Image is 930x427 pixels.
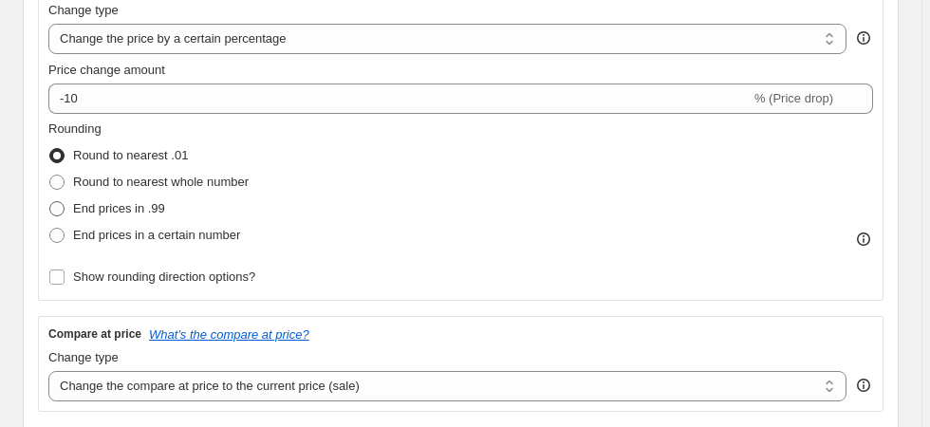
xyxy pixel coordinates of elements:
div: help [854,376,873,395]
button: What's the compare at price? [149,327,309,342]
span: Rounding [48,121,102,136]
span: % (Price drop) [754,91,833,105]
span: Show rounding direction options? [73,269,255,284]
span: Change type [48,3,119,17]
span: End prices in .99 [73,201,165,215]
h3: Compare at price [48,326,141,342]
span: Change type [48,350,119,364]
div: help [854,28,873,47]
span: Round to nearest .01 [73,148,188,162]
input: -15 [48,84,751,114]
span: Price change amount [48,63,165,77]
span: End prices in a certain number [73,228,240,242]
span: Round to nearest whole number [73,175,249,189]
